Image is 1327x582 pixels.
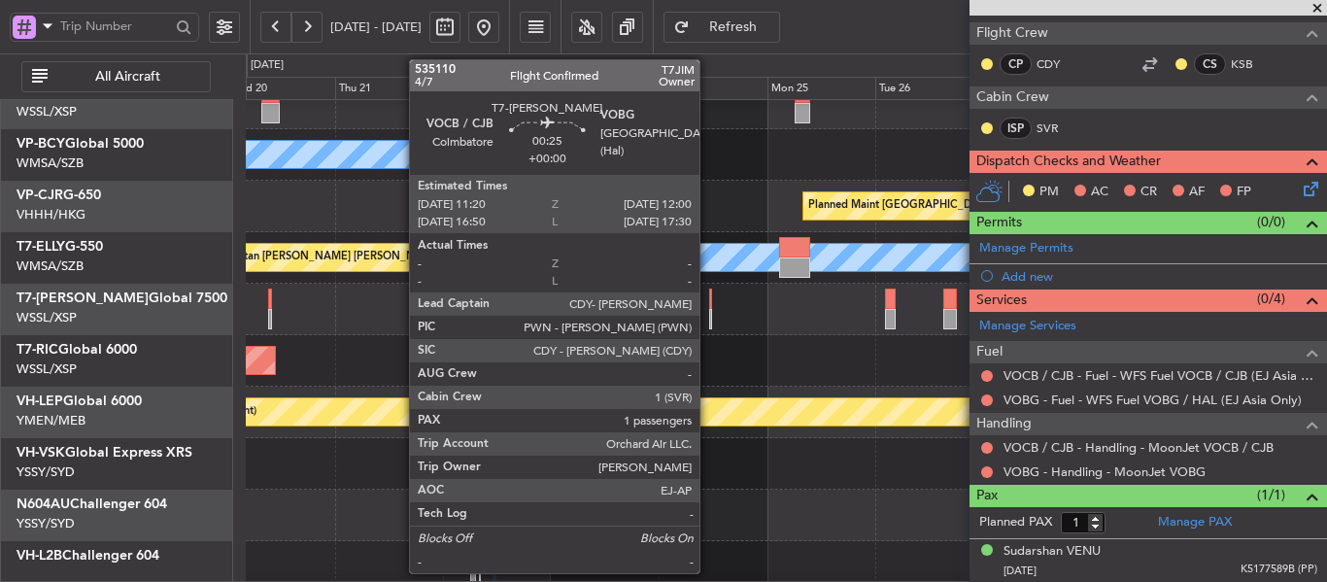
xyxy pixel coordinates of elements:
a: WSSL/XSP [17,309,77,326]
span: N604AU [17,497,70,511]
span: Handling [976,413,1032,435]
span: FP [1237,183,1251,202]
span: AF [1189,183,1205,202]
span: VH-VSK [17,446,65,460]
input: Trip Number [60,12,170,41]
a: VH-LEPGlobal 6000 [17,394,142,408]
a: YMEN/MEB [17,412,85,429]
span: (0/0) [1257,212,1285,232]
span: VP-CJR [17,188,63,202]
div: Sat 23 [551,77,659,100]
a: Manage Services [979,317,1076,336]
span: T7-[PERSON_NAME] [17,291,149,305]
div: CP [1000,53,1032,75]
a: WSSL/XSP [17,360,77,378]
a: N604AUChallenger 604 [17,497,167,511]
div: [DATE] [251,57,284,74]
span: (1/1) [1257,485,1285,505]
span: VH-LEP [17,394,63,408]
span: Services [976,290,1027,312]
span: All Aircraft [51,70,204,84]
div: Sudarshan VENU [1004,542,1101,562]
a: VHHH/HKG [17,206,85,223]
a: VH-VSKGlobal Express XRS [17,446,192,460]
a: YSSY/SYD [17,463,75,481]
span: K5177589B (PP) [1241,562,1317,578]
span: AC [1091,183,1108,202]
a: WMSA/SZB [17,154,84,172]
span: CR [1140,183,1157,202]
a: T7-RICGlobal 6000 [17,343,137,357]
a: VOCB / CJB - Fuel - WFS Fuel VOCB / CJB (EJ Asia Only) [1004,367,1317,384]
a: T7-[PERSON_NAME]Global 7500 [17,291,227,305]
div: Thu 21 [335,77,443,100]
label: Planned PAX [979,513,1052,532]
div: Unplanned Maint [GEOGRAPHIC_DATA] (Sultan [PERSON_NAME] [PERSON_NAME] - Subang) [24,243,491,272]
a: KSB [1231,55,1275,73]
span: Flight Crew [976,22,1048,45]
span: Fuel [976,341,1003,363]
a: WMSA/SZB [17,257,84,275]
div: Wed 20 [226,77,334,100]
span: Dispatch Checks and Weather [976,151,1161,173]
a: VH-L2BChallenger 604 [17,549,159,563]
a: WSSL/XSP [17,103,77,120]
a: SVR [1037,120,1080,137]
a: Manage PAX [1158,513,1232,532]
span: Cabin Crew [976,86,1049,109]
span: VP-BCY [17,137,65,151]
span: (0/4) [1257,289,1285,309]
button: Refresh [663,12,780,43]
span: T7-RIC [17,343,58,357]
a: VOCB / CJB - Handling - MoonJet VOCB / CJB [1004,439,1274,456]
div: Mon 25 [767,77,875,100]
a: CDY [1037,55,1080,73]
div: Tue 26 [875,77,983,100]
div: ISP [1000,118,1032,139]
div: Sun 24 [659,77,766,100]
a: VP-BCYGlobal 5000 [17,137,144,151]
div: Add new [1002,268,1317,285]
span: VH-L2B [17,549,62,563]
div: Fri 22 [443,77,551,100]
a: VP-CJRG-650 [17,188,101,202]
a: VOBG - Fuel - WFS Fuel VOBG / HAL (EJ Asia Only) [1004,392,1302,408]
span: Permits [976,212,1022,234]
span: Refresh [694,20,773,34]
span: PM [1039,183,1059,202]
span: [DATE] - [DATE] [330,18,422,36]
a: Manage Permits [979,239,1073,258]
span: Pax [976,485,998,507]
span: [DATE] [1004,564,1037,578]
div: CS [1194,53,1226,75]
span: T7-ELLY [17,240,65,254]
div: Planned Maint [GEOGRAPHIC_DATA] ([GEOGRAPHIC_DATA] Intl) [808,191,1133,221]
button: All Aircraft [21,61,211,92]
a: T7-ELLYG-550 [17,240,103,254]
a: VOBG - Handling - MoonJet VOBG [1004,463,1206,480]
a: YSSY/SYD [17,515,75,532]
